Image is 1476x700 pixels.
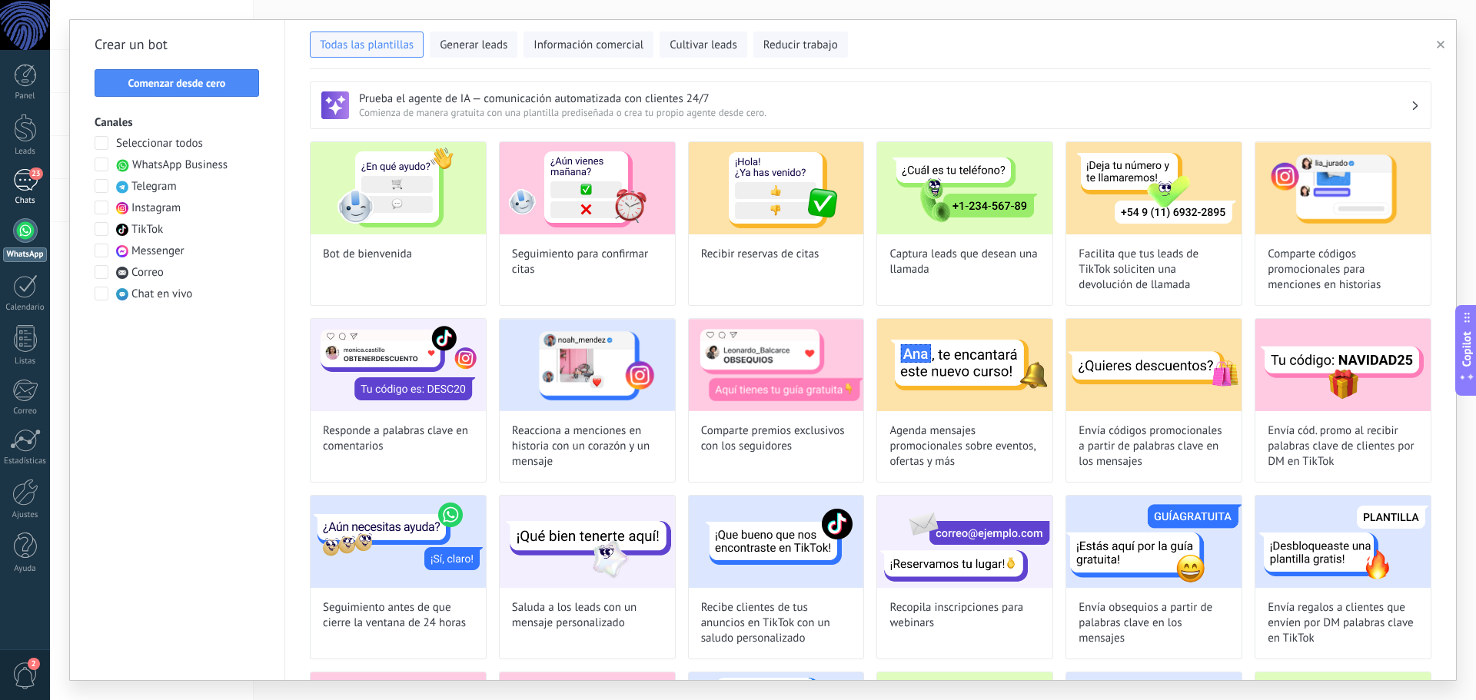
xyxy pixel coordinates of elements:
[1066,319,1242,411] img: Envía códigos promocionales a partir de palabras clave en los mensajes
[1079,247,1229,293] span: Facilita que tus leads de TikTok soliciten una devolución de llamada
[131,244,184,259] span: Messenger
[877,142,1052,234] img: Captura leads que desean una llamada
[116,136,203,151] span: Seleccionar todos
[763,38,838,53] span: Reducir trabajo
[689,496,864,588] img: Recibe clientes de tus anuncios en TikTok con un saludo personalizado
[1066,496,1242,588] img: Envía obsequios a partir de palabras clave en los mensajes
[3,196,48,206] div: Chats
[689,319,864,411] img: Comparte premios exclusivos con los seguidores
[701,600,852,646] span: Recibe clientes de tus anuncios en TikTok con un saludo personalizado
[512,600,663,631] span: Saluda a los leads con un mensaje personalizado
[132,158,228,173] span: WhatsApp Business
[3,456,48,466] div: Estadísticas
[512,247,663,277] span: Seguimiento para confirmar citas
[701,423,852,454] span: Comparte premios exclusivos con los seguidores
[1255,496,1431,588] img: Envía regalos a clientes que envíen por DM palabras clave en TikTok
[3,91,48,101] div: Panel
[3,247,47,262] div: WhatsApp
[1268,600,1418,646] span: Envía regalos a clientes que envíen por DM palabras clave en TikTok
[311,319,486,411] img: Responde a palabras clave en comentarios
[323,600,474,631] span: Seguimiento antes de que cierre la ventana de 24 horas
[1268,423,1418,469] span: Envía cód. promo al recibir palabras clave de clientes por DM en TikTok
[3,303,48,313] div: Calendario
[95,115,260,130] h3: Canales
[28,658,40,670] span: 2
[128,78,226,88] span: Comenzar desde cero
[3,510,48,520] div: Ajustes
[889,247,1040,277] span: Captura leads que desean una llamada
[131,222,163,237] span: TikTok
[3,406,48,416] div: Correo
[95,69,259,97] button: Comenzar desde cero
[29,168,42,180] span: 23
[323,423,474,454] span: Responde a palabras clave en comentarios
[131,265,164,280] span: Correo
[359,106,1411,119] span: Comienza de manera gratuita con una plantilla prediseñada o crea tu propio agente desde cero.
[131,201,181,216] span: Instagram
[440,38,507,53] span: Generar leads
[660,32,746,58] button: Cultivar leads
[3,357,48,367] div: Listas
[512,423,663,469] span: Reacciona a menciones en historia con un corazón y un mensaje
[1255,319,1431,411] img: Envía cód. promo al recibir palabras clave de clientes por DM en TikTok
[500,142,675,234] img: Seguimiento para confirmar citas
[1255,142,1431,234] img: Comparte códigos promocionales para menciones en historias
[323,247,412,262] span: Bot de bienvenida
[3,564,48,574] div: Ayuda
[670,38,736,53] span: Cultivar leads
[877,496,1052,588] img: Recopila inscripciones para webinars
[500,319,675,411] img: Reacciona a menciones en historia con un corazón y un mensaje
[889,600,1040,631] span: Recopila inscripciones para webinars
[3,147,48,157] div: Leads
[753,32,848,58] button: Reducir trabajo
[889,423,1040,469] span: Agenda mensajes promocionales sobre eventos, ofertas y más
[311,496,486,588] img: Seguimiento antes de que cierre la ventana de 24 horas
[311,142,486,234] img: Bot de bienvenida
[310,32,424,58] button: Todas las plantillas
[131,287,192,302] span: Chat en vivo
[524,32,653,58] button: Información comercial
[320,38,414,53] span: Todas las plantillas
[701,247,819,262] span: Recibir reservas de citas
[1459,331,1474,367] span: Copilot
[500,496,675,588] img: Saluda a los leads con un mensaje personalizado
[689,142,864,234] img: Recibir reservas de citas
[1066,142,1242,234] img: Facilita que tus leads de TikTok soliciten una devolución de llamada
[359,91,1411,106] h3: Prueba el agente de IA — comunicación automatizada con clientes 24/7
[534,38,643,53] span: Información comercial
[1079,423,1229,469] span: Envía códigos promocionales a partir de palabras clave en los mensajes
[1079,600,1229,646] span: Envía obsequios a partir de palabras clave en los mensajes
[1268,247,1418,293] span: Comparte códigos promocionales para menciones en historias
[131,179,177,194] span: Telegram
[430,32,517,58] button: Generar leads
[95,32,260,57] h2: Crear un bot
[877,319,1052,411] img: Agenda mensajes promocionales sobre eventos, ofertas y más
